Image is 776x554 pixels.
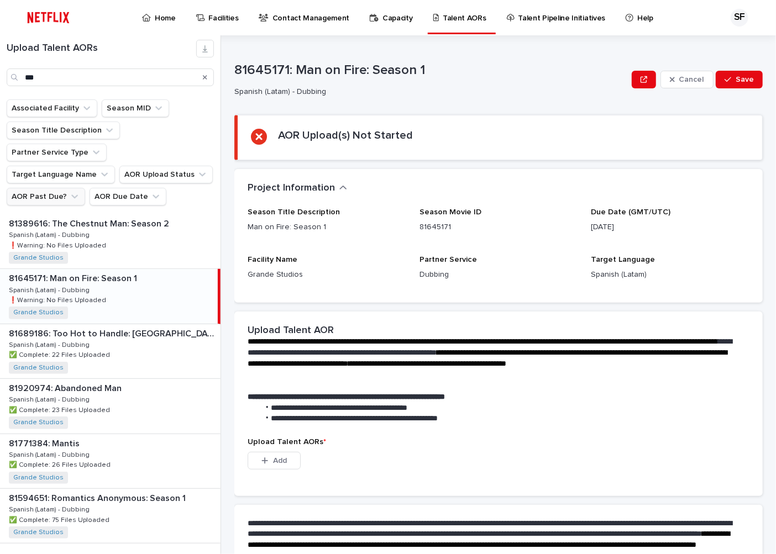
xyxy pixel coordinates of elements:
button: Season Title Description [7,122,120,139]
p: 81645171: Man on Fire: Season 1 [234,62,627,78]
p: 81771384: Mantis [9,436,82,449]
p: 81689186: Too Hot to Handle: [GEOGRAPHIC_DATA]: Season 2 [9,326,218,339]
input: Search [7,68,214,86]
p: ✅ Complete: 26 Files Uploaded [9,459,113,469]
div: SF [731,9,748,27]
span: Season Movie ID [420,208,481,216]
button: Add [248,452,301,469]
a: Grande Studios [13,364,64,372]
span: Partner Service [420,256,477,263]
p: [DATE] [591,221,749,233]
p: 81389616: The Chestnut Man: Season 2 [9,217,171,229]
p: Spanish (Latam) [591,269,749,281]
p: Dubbing [420,269,578,281]
button: AOR Upload Status [119,166,213,183]
button: Season MID [102,99,169,117]
a: Grande Studios [13,474,64,482]
p: 81594651: Romantics Anonymous: Season 1 [9,491,188,504]
p: Spanish (Latam) - Dubbing [9,449,92,459]
p: Spanish (Latam) - Dubbing [234,87,623,97]
p: Spanish (Latam) - Dubbing [9,229,92,239]
p: Grande Studios [248,269,406,281]
button: Save [716,71,763,88]
span: Due Date (GMT/UTC) [591,208,670,216]
h2: AOR Upload(s) Not Started [278,129,413,142]
span: Cancel [679,76,704,83]
p: ✅ Complete: 75 Files Uploaded [9,514,112,524]
img: ifQbXi3ZQGMSEF7WDB7W [22,7,75,29]
h1: Upload Talent AORs [7,43,196,55]
p: ❗️Warning: No Files Uploaded [9,240,108,250]
p: 81645171: Man on Fire: Season 1 [9,271,139,284]
button: Partner Service Type [7,144,107,161]
p: Spanish (Latam) - Dubbing [9,504,92,514]
span: Upload Talent AORs [248,438,326,446]
p: ✅ Complete: 22 Files Uploaded [9,349,112,359]
p: 81920974: Abandoned Man [9,381,124,394]
span: Target Language [591,256,655,263]
p: Spanish (Latam) - Dubbing [9,339,92,349]
button: AOR Due Date [90,188,166,205]
button: AOR Past Due? [7,188,85,205]
a: Grande Studios [13,529,64,536]
a: Grande Studios [13,309,64,316]
p: ✅ Complete: 23 Files Uploaded [9,404,112,414]
span: Season Title Description [248,208,340,216]
p: Spanish (Latam) - Dubbing [9,284,92,294]
span: Add [273,457,287,465]
button: Project Information [248,182,347,194]
a: Grande Studios [13,419,64,426]
span: Facility Name [248,256,297,263]
p: ❗️Warning: No Files Uploaded [9,294,108,304]
h2: Upload Talent AOR [248,325,334,337]
p: 81645171 [420,221,578,233]
a: Grande Studios [13,254,64,262]
button: Associated Facility [7,99,97,117]
span: Save [736,76,754,83]
p: Man on Fire: Season 1 [248,221,406,233]
button: Target Language Name [7,166,115,183]
p: Spanish (Latam) - Dubbing [9,394,92,404]
h2: Project Information [248,182,335,194]
button: Cancel [660,71,714,88]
